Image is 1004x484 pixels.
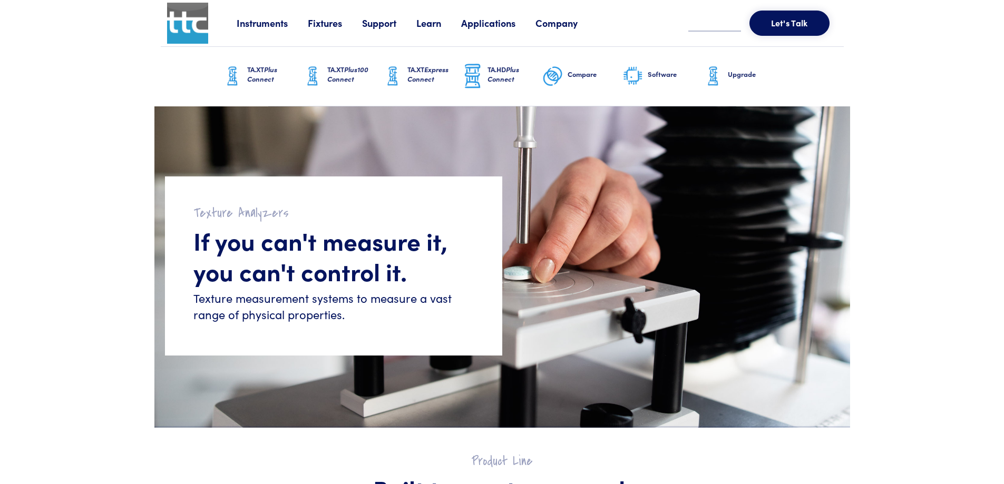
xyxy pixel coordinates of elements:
[622,47,703,106] a: Software
[308,16,362,29] a: Fixtures
[327,64,368,84] span: Plus100 Connect
[542,47,622,106] a: Compare
[222,63,243,90] img: ta-xt-graphic.png
[462,47,542,106] a: TA.HDPlus Connect
[247,64,277,84] span: Plus Connect
[488,64,519,84] span: Plus Connect
[728,70,783,79] h6: Upgrade
[407,64,449,84] span: Express Connect
[703,47,783,106] a: Upgrade
[193,225,474,286] h1: If you can't measure it, you can't control it.
[167,3,208,44] img: ttc_logo_1x1_v1.0.png
[462,63,483,90] img: ta-hd-graphic.png
[703,63,724,90] img: ta-xt-graphic.png
[382,47,462,106] a: TA.XTExpress Connect
[302,47,382,106] a: TA.XTPlus100 Connect
[648,70,703,79] h6: Software
[382,63,403,90] img: ta-xt-graphic.png
[327,65,382,84] h6: TA.XT
[193,290,474,323] h6: Texture measurement systems to measure a vast range of physical properties.
[535,16,598,29] a: Company
[193,205,474,221] h2: Texture Analyzers
[407,65,462,84] h6: TA.XT
[302,63,323,90] img: ta-xt-graphic.png
[247,65,302,84] h6: TA.XT
[568,70,622,79] h6: Compare
[749,11,830,36] button: Let's Talk
[461,16,535,29] a: Applications
[488,65,542,84] h6: TA.HD
[542,63,563,90] img: compare-graphic.png
[416,16,461,29] a: Learn
[237,16,308,29] a: Instruments
[622,65,644,87] img: software-graphic.png
[186,453,818,469] h2: Product Line
[222,47,302,106] a: TA.XTPlus Connect
[362,16,416,29] a: Support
